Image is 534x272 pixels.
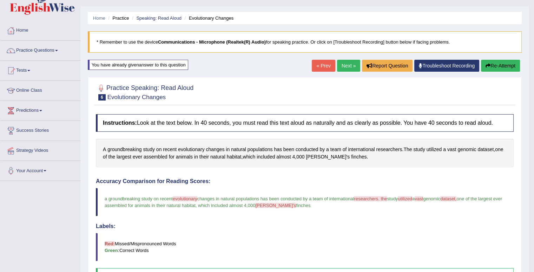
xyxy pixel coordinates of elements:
[283,146,294,153] span: Click to see word definition
[194,153,198,161] span: Click to see word definition
[319,146,325,153] span: Click to see word definition
[206,146,224,153] span: Click to see word definition
[296,153,304,161] span: Click to see word definition
[107,146,141,153] span: Click to see word definition
[326,146,329,153] span: Click to see word definition
[158,39,266,45] b: Communications - Microphone (Realtek(R) Audio)
[88,60,188,70] div: You have already given answer to this question
[105,248,119,253] b: Green:
[354,196,387,201] span: researchers. the
[243,153,256,161] span: Click to see word definition
[173,196,197,201] span: evolutionary
[143,146,154,153] span: Click to see word definition
[103,153,107,161] span: Click to see word definition
[103,120,137,126] b: Instructions:
[440,196,456,201] span: dataset,
[199,153,209,161] span: Click to see word definition
[0,141,80,158] a: Strategy Videos
[176,153,193,161] span: Click to see word definition
[103,146,106,153] span: Click to see word definition
[248,146,273,153] span: Click to see word definition
[362,60,413,72] button: Report Question
[0,41,80,58] a: Practice Questions
[169,153,174,161] span: Click to see word definition
[398,196,412,201] span: utilized
[0,61,80,78] a: Tests
[412,196,415,201] span: a
[348,146,375,153] span: Click to see word definition
[197,196,354,201] span: changes in natural populations has been conducted by a team of international
[136,15,182,21] a: Speaking: Read Aloud
[292,153,295,161] span: Click to see word definition
[330,146,341,153] span: Click to see word definition
[387,196,398,201] span: study
[117,153,131,161] span: Click to see word definition
[0,21,80,38] a: Home
[196,203,197,208] span: ,
[210,153,225,161] span: Click to see word definition
[423,196,440,201] span: genomic
[183,15,233,21] li: Evolutionary Changes
[226,146,230,153] span: Click to see word definition
[156,146,162,153] span: Click to see word definition
[415,196,423,201] span: vast
[351,153,367,161] span: Click to see word definition
[227,153,242,161] span: Click to see word definition
[96,178,514,184] h4: Accuracy Comparison for Reading Scores:
[0,81,80,98] a: Online Class
[108,153,115,161] span: Click to see word definition
[96,233,514,261] blockquote: Missed/Mispronounced Words Correct Words
[306,153,350,161] span: Click to see word definition
[88,31,522,53] blockquote: * Remember to use the device for speaking practice. Or click on [Troubleshoot Recording] button b...
[296,146,318,153] span: Click to see word definition
[457,146,476,153] span: Click to see word definition
[376,146,402,153] span: Click to see word definition
[144,153,167,161] span: Click to see word definition
[133,153,142,161] span: Click to see word definition
[96,83,193,101] h2: Practice Speaking: Read Aloud
[274,146,282,153] span: Click to see word definition
[403,146,412,153] span: Click to see word definition
[105,196,503,208] span: one of the largest ever assembled for animals in their natural habitat
[312,60,335,72] a: « Prev
[255,203,296,208] span: [PERSON_NAME]'s
[343,146,347,153] span: Click to see word definition
[178,146,205,153] span: Click to see word definition
[106,15,129,21] li: Practice
[413,146,425,153] span: Click to see word definition
[443,146,446,153] span: Click to see word definition
[296,203,310,208] span: finches
[198,203,255,208] span: which included almost 4,000
[257,153,275,161] span: Click to see word definition
[447,146,456,153] span: Click to see word definition
[477,146,494,153] span: Click to see word definition
[0,121,80,138] a: Success Stories
[276,153,291,161] span: Click to see word definition
[427,146,442,153] span: Click to see word definition
[163,146,177,153] span: Click to see word definition
[495,146,503,153] span: Click to see word definition
[337,60,360,72] a: Next »
[107,94,166,101] small: Evolutionary Changes
[414,60,479,72] a: Troubleshoot Recording
[93,15,105,21] a: Home
[0,101,80,118] a: Predictions
[105,241,115,246] b: Red:
[105,196,173,201] span: a groundbreaking study on recent
[96,223,514,229] h4: Labels:
[0,161,80,179] a: Your Account
[231,146,246,153] span: Click to see word definition
[98,94,106,101] span: 6
[96,139,514,167] div: . , , , .
[481,60,520,72] button: Re-Attempt
[96,114,514,132] h4: Look at the text below. In 40 seconds, you must read this text aloud as naturally and as clearly ...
